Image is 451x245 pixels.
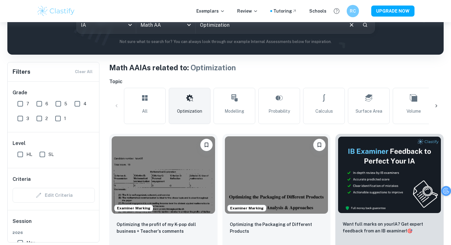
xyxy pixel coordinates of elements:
span: 🎯 [407,228,412,233]
button: Bookmark [313,139,326,151]
a: Tutoring [273,8,297,14]
img: Clastify logo [37,5,75,17]
img: Math AA IA example thumbnail: Optimizing the profit of my K-pop doll b [112,136,215,214]
h6: Level [13,140,95,147]
span: HL [26,151,32,158]
span: Probability [268,108,290,115]
span: 2 [45,115,48,122]
span: 5 [64,100,67,107]
h6: Topic [109,78,444,85]
span: 1 [64,115,66,122]
input: E.g. modelling a logo, player arrangements, shape of an egg... [196,16,343,33]
h1: Math AA IAs related to: [109,62,444,73]
div: Criteria filters are unavailable when searching by topic [13,188,95,203]
p: Review [237,8,258,14]
a: Schools [309,8,326,14]
h6: Filters [13,68,30,76]
p: Exemplars [196,8,225,14]
h6: Criteria [13,176,31,183]
h6: RC [349,8,357,14]
button: UPGRADE NOW [371,6,414,17]
button: Clear [346,19,357,31]
button: RC [347,5,359,17]
button: Bookmark [200,139,213,151]
h6: Session [13,218,95,230]
span: Examiner Marking [228,205,266,211]
span: SL [48,151,54,158]
img: Math AA IA example thumbnail: Optimizing the Packaging of Different Pr [225,136,328,214]
span: 6 [45,100,48,107]
span: Optimization [177,108,202,115]
span: 3 [26,115,29,122]
p: Not sure what to search for? You can always look through our example Internal Assessments below f... [12,39,439,45]
button: Help and Feedback [331,6,342,16]
button: Open [185,21,193,29]
img: Thumbnail [338,136,441,213]
span: 7 [26,100,29,107]
span: Calculus [315,108,333,115]
span: 2026 [13,230,95,235]
span: Surface Area [356,108,382,115]
h6: Grade [13,89,95,96]
span: Examiner Marking [114,205,153,211]
span: All [142,108,148,115]
button: Search [360,20,370,30]
div: IA [77,16,136,33]
p: Optimizing the profit of my K-pop doll business + Teacher's comments [117,221,210,235]
p: Want full marks on your IA ? Get expert feedback from an IB examiner! [343,221,436,234]
span: Modelling [225,108,244,115]
span: Optimization [191,63,236,72]
p: Optimizing the Packaging of Different Products [230,221,323,235]
span: 4 [83,100,87,107]
span: Volume [407,108,421,115]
